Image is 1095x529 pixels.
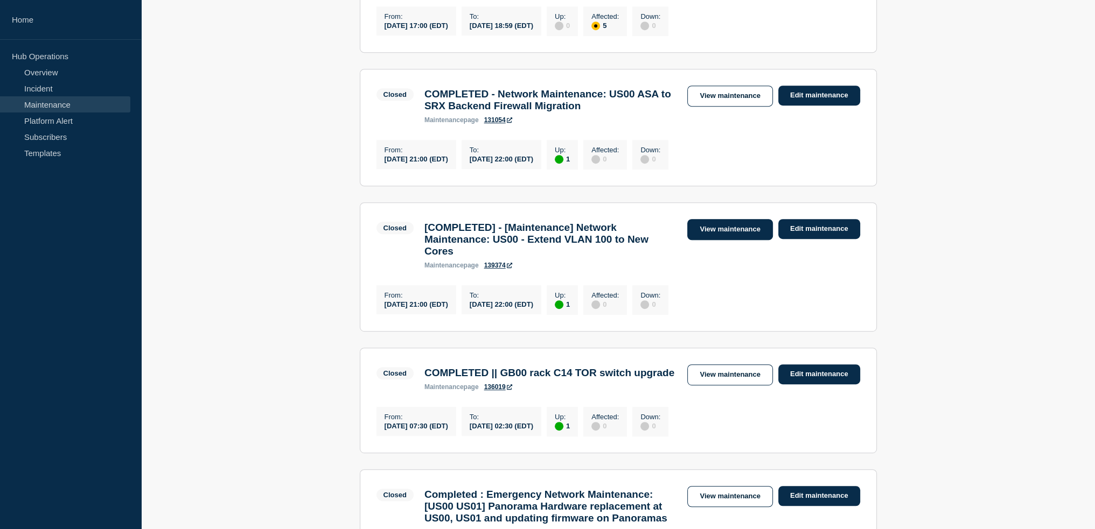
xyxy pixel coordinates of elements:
div: disabled [640,155,649,164]
h3: Completed : Emergency Network Maintenance: [US00 US01] Panorama Hardware replacement at US00, US0... [424,489,677,524]
div: 0 [591,421,619,431]
div: 0 [591,154,619,164]
div: [DATE] 07:30 (EDT) [385,421,448,430]
div: 0 [591,299,619,309]
div: disabled [591,155,600,164]
h3: [COMPLETED] - [Maintenance] Network Maintenance: US00 - Extend VLAN 100 to New Cores [424,222,677,257]
div: affected [591,22,600,30]
h3: COMPLETED - Network Maintenance: US00 ASA to SRX Backend Firewall Migration [424,88,677,112]
div: disabled [640,422,649,431]
p: From : [385,413,448,421]
div: up [555,422,563,431]
div: 1 [555,421,570,431]
p: Down : [640,413,660,421]
p: page [424,262,479,269]
p: Down : [640,146,660,154]
span: maintenance [424,116,464,124]
span: maintenance [424,262,464,269]
p: Affected : [591,146,619,154]
p: Up : [555,146,570,154]
a: Edit maintenance [778,86,860,105]
a: Edit maintenance [778,486,860,506]
a: 139374 [484,262,512,269]
p: Down : [640,12,660,20]
p: From : [385,146,448,154]
div: 0 [640,299,660,309]
p: Up : [555,12,570,20]
a: 131054 [484,116,512,124]
p: Up : [555,291,570,299]
a: Edit maintenance [778,219,860,239]
div: up [555,155,563,164]
p: To : [470,12,533,20]
p: page [424,383,479,391]
p: To : [470,146,533,154]
div: 0 [640,421,660,431]
a: View maintenance [687,486,772,507]
div: disabled [591,300,600,309]
div: 1 [555,154,570,164]
p: To : [470,413,533,421]
a: Edit maintenance [778,364,860,384]
p: Affected : [591,12,619,20]
p: To : [470,291,533,299]
div: [DATE] 22:00 (EDT) [470,154,533,163]
a: View maintenance [687,364,772,385]
p: From : [385,291,448,299]
div: Closed [383,90,407,98]
p: Down : [640,291,660,299]
div: 5 [591,20,619,30]
div: 0 [640,154,660,164]
div: 1 [555,299,570,309]
div: up [555,300,563,309]
a: View maintenance [687,86,772,107]
p: From : [385,12,448,20]
div: disabled [640,22,649,30]
div: 0 [640,20,660,30]
p: Affected : [591,291,619,299]
div: disabled [591,422,600,431]
a: View maintenance [687,219,772,240]
div: [DATE] 21:00 (EDT) [385,154,448,163]
div: disabled [555,22,563,30]
div: Closed [383,224,407,232]
a: 136019 [484,383,512,391]
p: Affected : [591,413,619,421]
div: disabled [640,300,649,309]
div: [DATE] 22:00 (EDT) [470,299,533,308]
div: [DATE] 17:00 (EDT) [385,20,448,30]
h3: COMPLETED || GB00 rack C14 TOR switch upgrade [424,367,674,379]
div: [DATE] 21:00 (EDT) [385,299,448,308]
div: Closed [383,369,407,377]
div: 0 [555,20,570,30]
div: Closed [383,491,407,499]
span: maintenance [424,383,464,391]
div: [DATE] 02:30 (EDT) [470,421,533,430]
div: [DATE] 18:59 (EDT) [470,20,533,30]
p: Up : [555,413,570,421]
p: page [424,116,479,124]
